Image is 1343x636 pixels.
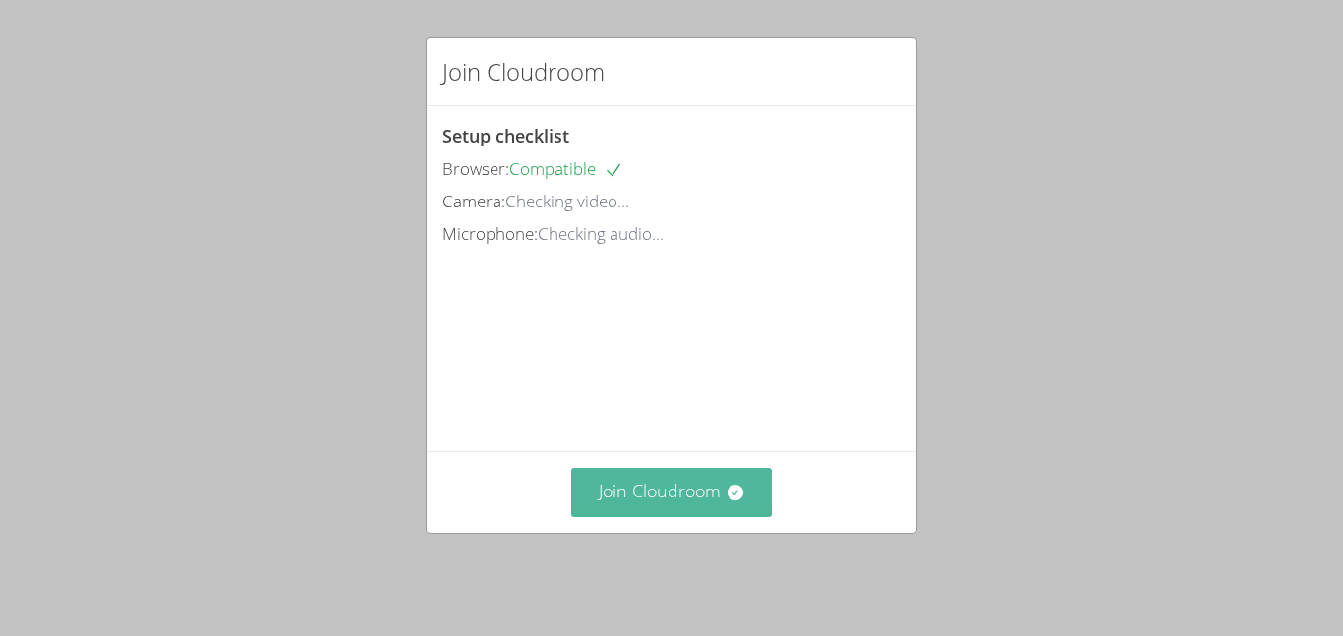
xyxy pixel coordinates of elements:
h2: Join Cloudroom [442,54,605,89]
span: Checking audio... [538,222,664,245]
span: Camera: [442,190,505,212]
span: Compatible [509,157,623,180]
span: Microphone: [442,222,538,245]
button: Join Cloudroom [571,468,773,516]
span: Browser: [442,157,509,180]
span: Checking video... [505,190,629,212]
span: Setup checklist [442,124,569,147]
